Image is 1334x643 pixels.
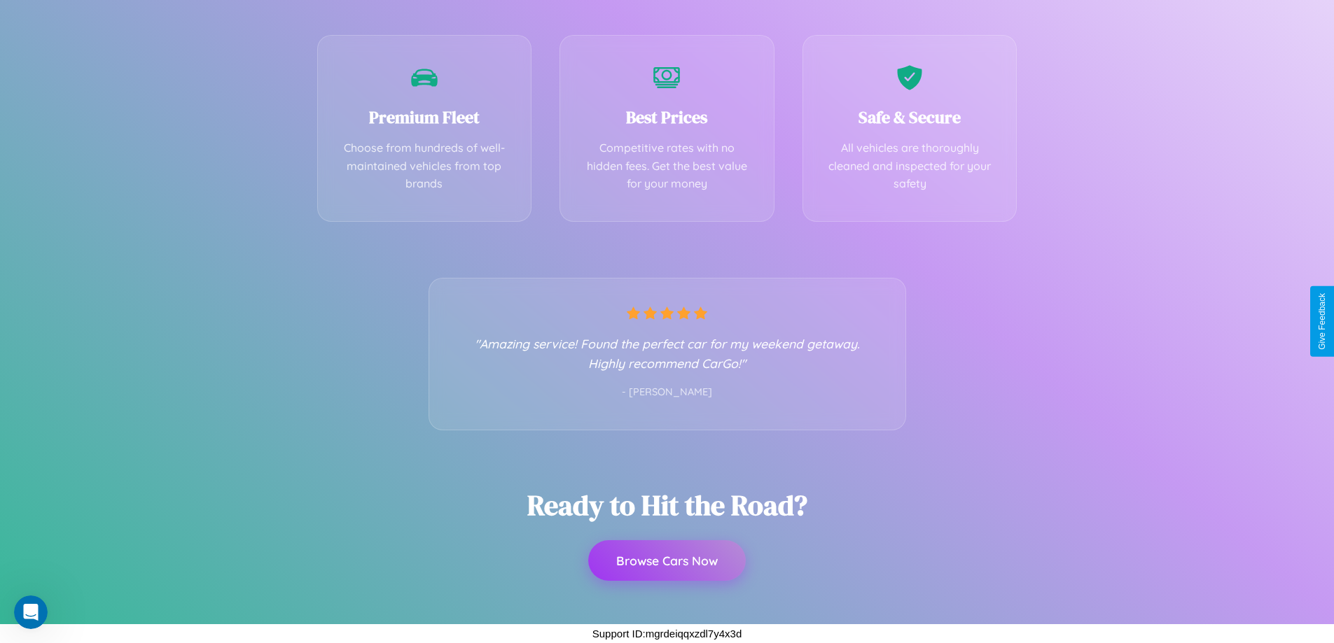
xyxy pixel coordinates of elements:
[824,139,996,193] p: All vehicles are thoroughly cleaned and inspected for your safety
[592,624,742,643] p: Support ID: mgrdeiqqxzdl7y4x3d
[824,106,996,129] h3: Safe & Secure
[339,139,510,193] p: Choose from hundreds of well-maintained vehicles from top brands
[457,334,877,373] p: "Amazing service! Found the perfect car for my weekend getaway. Highly recommend CarGo!"
[581,139,753,193] p: Competitive rates with no hidden fees. Get the best value for your money
[588,540,746,581] button: Browse Cars Now
[339,106,510,129] h3: Premium Fleet
[14,595,48,629] iframe: Intercom live chat
[527,486,807,524] h2: Ready to Hit the Road?
[1317,293,1327,350] div: Give Feedback
[581,106,753,129] h3: Best Prices
[457,383,877,402] p: - [PERSON_NAME]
